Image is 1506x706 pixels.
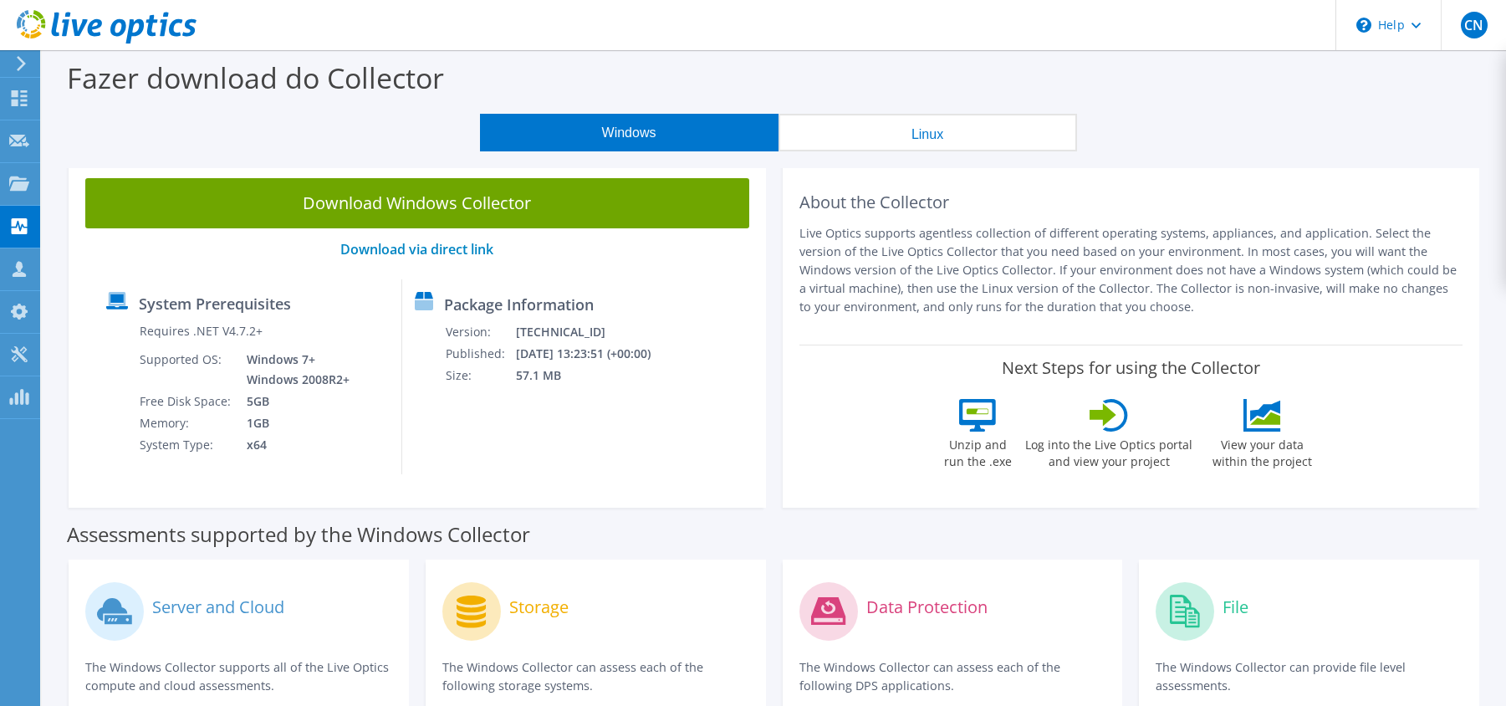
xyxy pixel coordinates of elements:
label: File [1223,599,1248,616]
td: Windows 7+ Windows 2008R2+ [234,349,353,391]
td: Version: [445,321,515,343]
button: Windows [480,114,779,151]
button: Linux [779,114,1077,151]
a: Download via direct link [340,240,493,258]
label: Fazer download do Collector [67,59,444,97]
td: Memory: [139,412,234,434]
label: View your data within the project [1202,432,1322,470]
label: Requires .NET V4.7.2+ [140,323,263,340]
a: Download Windows Collector [85,178,749,228]
label: Server and Cloud [152,599,284,616]
label: Storage [509,599,569,616]
td: [TECHNICAL_ID] [515,321,672,343]
td: x64 [234,434,353,456]
label: Next Steps for using the Collector [1002,358,1260,378]
h2: About the Collector [799,192,1463,212]
p: Live Optics supports agentless collection of different operating systems, appliances, and applica... [799,224,1463,316]
td: 5GB [234,391,353,412]
svg: \n [1356,18,1371,33]
p: The Windows Collector can assess each of the following DPS applications. [799,658,1106,695]
span: CN [1461,12,1488,38]
td: Supported OS: [139,349,234,391]
label: Assessments supported by the Windows Collector [67,526,530,543]
td: [DATE] 13:23:51 (+00:00) [515,343,672,365]
td: System Type: [139,434,234,456]
p: The Windows Collector supports all of the Live Optics compute and cloud assessments. [85,658,392,695]
label: Package Information [444,296,594,313]
label: Data Protection [866,599,988,616]
label: Unzip and run the .exe [939,432,1016,470]
td: Published: [445,343,515,365]
td: 57.1 MB [515,365,672,386]
p: The Windows Collector can assess each of the following storage systems. [442,658,749,695]
p: The Windows Collector can provide file level assessments. [1156,658,1463,695]
td: 1GB [234,412,353,434]
label: System Prerequisites [139,295,291,312]
label: Log into the Live Optics portal and view your project [1024,432,1193,470]
td: Size: [445,365,515,386]
td: Free Disk Space: [139,391,234,412]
